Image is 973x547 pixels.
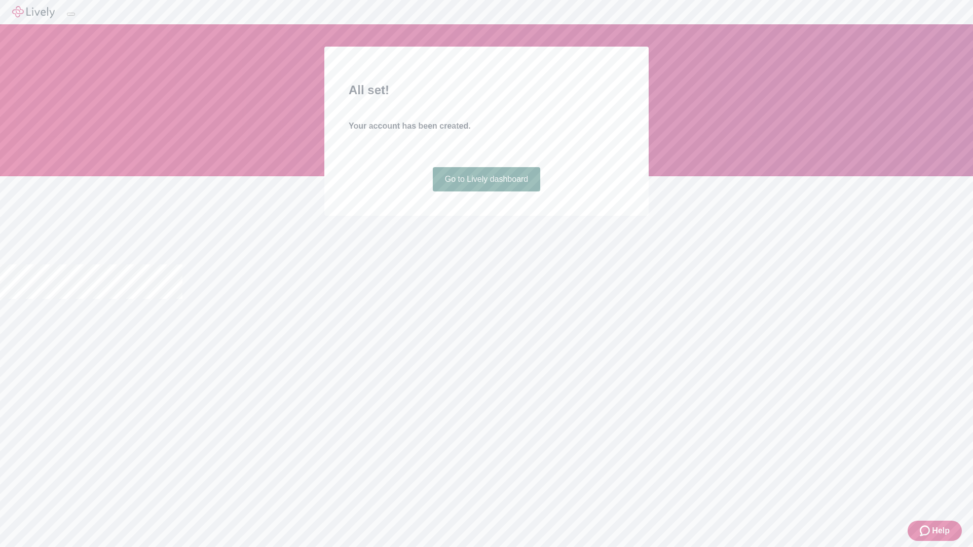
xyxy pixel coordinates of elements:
[908,521,962,541] button: Zendesk support iconHelp
[349,120,624,132] h4: Your account has been created.
[349,81,624,99] h2: All set!
[920,525,932,537] svg: Zendesk support icon
[932,525,950,537] span: Help
[67,13,75,16] button: Log out
[12,6,55,18] img: Lively
[433,167,541,191] a: Go to Lively dashboard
